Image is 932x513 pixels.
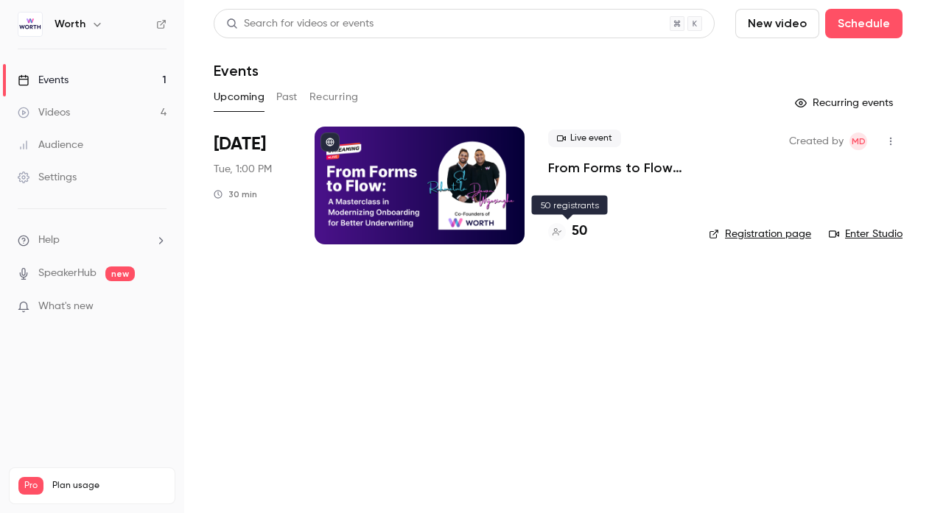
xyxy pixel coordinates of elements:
button: Recurring [309,85,359,109]
button: Recurring events [788,91,903,115]
h1: Events [214,62,259,79]
h4: 50 [572,222,587,241]
span: [DATE] [214,132,266,156]
a: 50 [548,222,587,241]
span: MD [852,132,866,150]
h6: Worth [55,17,85,32]
div: Sep 23 Tue, 1:00 PM (America/New York) [214,127,291,244]
a: Enter Studio [829,227,903,241]
span: Tue, 1:00 PM [214,162,272,177]
span: What's new [38,299,94,314]
span: Created by [789,132,844,150]
li: help-dropdown-opener [18,233,167,248]
div: Search for videos or events [226,16,374,32]
a: SpeakerHub [38,266,97,281]
div: Settings [18,170,77,185]
div: 30 min [214,188,257,200]
img: Worth [18,13,42,36]
button: Past [276,85,298,109]
span: Help [38,233,60,248]
div: Videos [18,105,70,120]
button: Upcoming [214,85,264,109]
button: New video [735,9,819,38]
a: Registration page [709,227,811,241]
div: Events [18,73,69,88]
span: Plan usage [52,480,166,492]
span: Live event [548,130,621,147]
iframe: Noticeable Trigger [149,300,167,314]
span: Pro [18,477,43,495]
span: Marilena De Niear [849,132,867,150]
button: Schedule [825,9,903,38]
span: new [105,266,135,281]
div: Audience [18,138,83,152]
a: From Forms to Flow: A Masterclass in Modernizing Onboarding for Better Underwriting [548,159,685,177]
